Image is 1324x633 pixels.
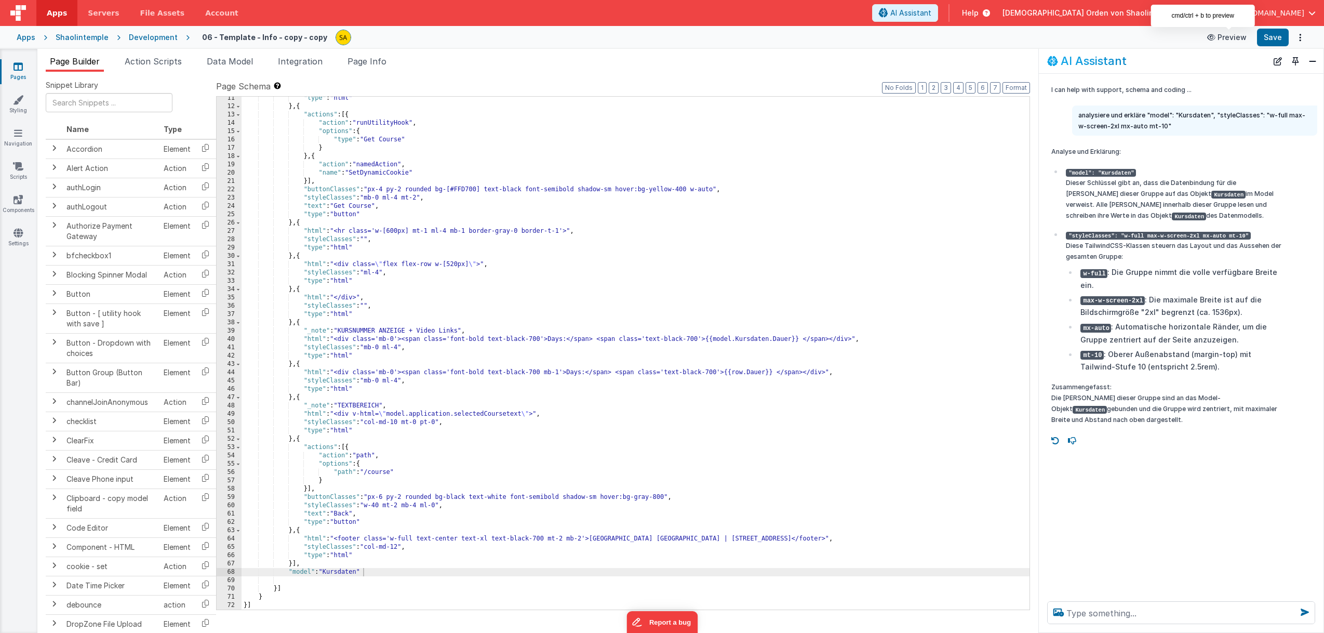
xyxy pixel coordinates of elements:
[88,8,119,18] span: Servers
[62,576,159,595] td: Date Time Picker
[62,363,159,392] td: Button Group (Button Bar)
[1061,55,1127,67] h2: AI Assistant
[62,139,159,159] td: Accordion
[1293,30,1307,45] button: Options
[990,82,1000,94] button: 7
[202,33,327,41] h4: 06 - Template - Info - copy - copy
[918,82,927,94] button: 1
[1080,351,1104,360] code: mt-10
[62,246,159,265] td: bfcheckbox1
[217,327,242,335] div: 39
[62,197,159,216] td: authLogout
[217,219,242,227] div: 26
[1078,110,1311,131] p: analysiere und erkläre "model": "Kursdaten", "styleClasses": "w-full max-w-screen-2xl mx-auto mt-10"
[217,568,242,576] div: 68
[62,450,159,469] td: Cleave - Credit Card
[626,611,698,633] iframe: Marker.io feedback button
[217,186,242,194] div: 22
[217,418,242,427] div: 50
[62,333,159,363] td: Button - Dropdown with choices
[217,285,242,294] div: 34
[62,431,159,450] td: ClearFix
[1077,294,1284,319] li: : Die maximale Breite ist auf die Bildschirmgröße "2xl" begrenzt (ca. 1536px).
[1002,8,1177,18] span: [DEMOGRAPHIC_DATA] Orden von Shaolin e.V —
[159,159,195,178] td: Action
[929,82,939,94] button: 2
[882,82,916,94] button: No Folds
[217,360,242,368] div: 43
[217,551,242,560] div: 66
[1270,54,1285,69] button: New Chat
[217,460,242,468] div: 55
[347,56,386,67] span: Page Info
[1073,406,1107,414] code: Kursdaten
[217,585,242,593] div: 70
[217,518,242,526] div: 62
[1151,5,1255,27] div: cmd/ctrl + b to preview
[217,485,242,493] div: 58
[217,127,242,136] div: 15
[217,177,242,186] div: 21
[159,412,195,431] td: Element
[217,111,242,119] div: 13
[217,119,242,127] div: 14
[217,335,242,344] div: 40
[159,284,195,304] td: Element
[217,227,242,235] div: 27
[217,136,242,144] div: 16
[159,557,195,576] td: Action
[217,368,242,377] div: 44
[217,235,242,244] div: 28
[217,535,242,543] div: 64
[159,216,195,246] td: Element
[1172,213,1206,220] code: Kursdaten
[217,493,242,502] div: 59
[217,344,242,352] div: 41
[962,8,979,18] span: Help
[62,518,159,537] td: Code Editor
[159,576,195,595] td: Element
[1211,191,1246,199] code: Kursdaten
[217,526,242,535] div: 63
[66,125,89,134] span: Name
[872,4,938,22] button: AI Assistant
[62,265,159,284] td: Blocking Spinner Modal
[217,510,242,518] div: 61
[46,80,98,90] span: Snippet Library
[159,265,195,284] td: Action
[217,452,242,460] div: 54
[217,435,242,443] div: 52
[62,412,159,431] td: checklist
[1077,348,1284,374] li: : Oberer Außenabstand (margin-top) mit Tailwind-Stufe 10 (entspricht 2.5rem).
[159,304,195,333] td: Element
[1066,229,1284,262] p: Diese TailwindCSS-Klassen steuern das Layout und das Aussehen der gesamten Gruppe:
[140,8,185,18] span: File Assets
[217,102,242,111] div: 12
[62,159,159,178] td: Alert Action
[217,543,242,551] div: 65
[217,560,242,568] div: 67
[62,537,159,557] td: Component - HTML
[217,294,242,302] div: 35
[159,197,195,216] td: Action
[1002,82,1030,94] button: Format
[50,56,100,67] span: Page Builder
[1080,269,1107,278] code: w-full
[217,260,242,269] div: 31
[217,277,242,285] div: 33
[217,169,242,177] div: 20
[62,595,159,614] td: debounce
[1288,54,1303,69] button: Toggle Pin
[217,352,242,360] div: 42
[278,56,323,67] span: Integration
[1077,321,1284,346] li: : Automatische horizontale Ränder, um die Gruppe zentriert auf der Seite anzuzeigen.
[217,427,242,435] div: 51
[966,82,975,94] button: 5
[47,8,67,18] span: Apps
[217,593,242,601] div: 71
[217,410,242,418] div: 49
[62,392,159,412] td: channelJoinAnonymous
[217,601,242,610] div: 72
[217,468,242,477] div: 56
[217,269,242,277] div: 32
